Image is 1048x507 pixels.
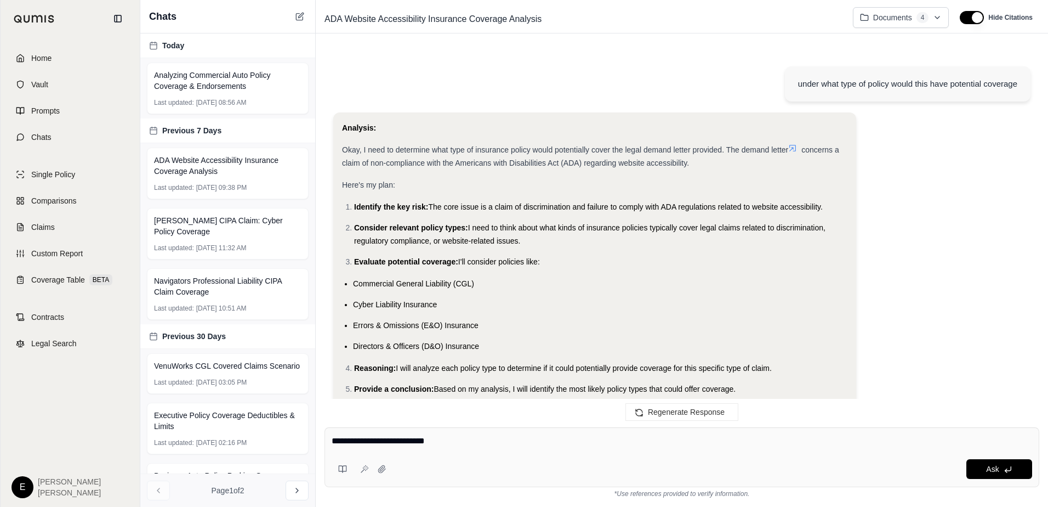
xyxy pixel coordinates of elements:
[196,183,247,192] span: [DATE] 09:38 PM
[7,241,133,266] a: Custom Report
[293,10,306,23] button: New Chat
[320,10,546,28] span: ADA Website Accessibility Insurance Coverage Analysis
[154,360,300,371] span: VenuWorks CGL Covered Claims Scenario
[31,132,52,143] span: Chats
[342,145,788,154] span: Okay, I need to determine what type of insurance policy would potentially cover the legal demand ...
[31,312,64,323] span: Contracts
[154,98,194,107] span: Last updated:
[7,189,133,213] a: Comparisons
[31,195,76,206] span: Comparisons
[212,485,244,496] span: Page 1 of 2
[31,338,77,349] span: Legal Search
[7,268,133,292] a: Coverage TableBETA
[7,99,133,123] a: Prompts
[154,304,194,313] span: Last updated:
[342,123,376,132] strong: Analysis:
[154,70,301,92] span: Analyzing Commercial Auto Policy Coverage & Endorsements
[428,202,823,211] span: The core issue is a claim of discrimination and failure to comply with ADA regulations related to...
[89,274,112,285] span: BETA
[916,12,929,23] span: 4
[154,410,301,432] span: Executive Policy Coverage Deductibles & Limits
[354,364,396,373] span: Reasoning:
[162,40,184,51] span: Today
[154,183,194,192] span: Last updated:
[12,476,33,498] div: E
[354,202,428,211] span: Identify the key risk:
[154,275,301,297] span: Navigators Professional Liability CIPA Claim Coverage
[196,438,247,447] span: [DATE] 02:16 PM
[154,215,301,237] span: [PERSON_NAME] CIPA Claim: Cyber Policy Coverage
[988,13,1033,22] span: Hide Citations
[196,378,247,387] span: [DATE] 03:05 PM
[31,53,52,64] span: Home
[7,46,133,70] a: Home
[154,378,194,387] span: Last updated:
[38,487,101,498] span: [PERSON_NAME]
[162,331,226,342] span: Previous 30 Days
[149,9,176,24] span: Chats
[648,408,725,416] span: Regenerate Response
[31,274,85,285] span: Coverage Table
[873,12,912,23] span: Documents
[31,169,75,180] span: Single Policy
[154,470,301,492] span: Business Auto Policy Parking Garage Coverage
[14,15,55,23] img: Qumis Logo
[196,244,247,252] span: [DATE] 11:32 AM
[353,300,437,309] span: Cyber Liability Insurance
[353,279,474,288] span: Commercial General Liability (CGL)
[353,342,479,351] span: Directors & Officers (D&O) Insurance
[7,72,133,97] a: Vault
[196,304,247,313] span: [DATE] 10:51 AM
[353,321,479,330] span: Errors & Omissions (E&O) Insurance
[7,162,133,187] a: Single Policy
[354,257,458,266] span: Evaluate potential coverage:
[354,223,825,245] span: I need to think about what kinds of insurance policies typically cover legal claims related to di...
[324,487,1039,498] div: *Use references provided to verify information.
[31,222,55,233] span: Claims
[853,7,949,28] button: Documents4
[38,476,101,487] span: [PERSON_NAME]
[162,125,221,136] span: Previous 7 Days
[342,145,839,167] span: concerns a claim of non-compliance with the Americans with Disabilities Act (ADA) regarding websi...
[7,215,133,239] a: Claims
[798,77,1017,91] div: under what type of policy would this have potential coverage
[320,10,844,28] div: Edit Title
[7,305,133,329] a: Contracts
[396,364,772,373] span: I will analyze each policy type to determine if it could potentially provide coverage for this sp...
[458,257,540,266] span: I'll consider policies like:
[31,79,48,90] span: Vault
[966,459,1032,479] button: Ask
[625,403,738,421] button: Regenerate Response
[7,331,133,356] a: Legal Search
[354,385,434,393] span: Provide a conclusion:
[434,385,736,393] span: Based on my analysis, I will identify the most likely policy types that could offer coverage.
[154,244,194,252] span: Last updated:
[31,105,60,116] span: Prompts
[31,248,83,259] span: Custom Report
[342,181,395,189] span: Here's my plan:
[354,223,468,232] span: Consider relevant policy types:
[986,465,999,474] span: Ask
[7,125,133,149] a: Chats
[109,10,127,27] button: Collapse sidebar
[154,438,194,447] span: Last updated:
[154,155,301,177] span: ADA Website Accessibility Insurance Coverage Analysis
[196,98,247,107] span: [DATE] 08:56 AM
